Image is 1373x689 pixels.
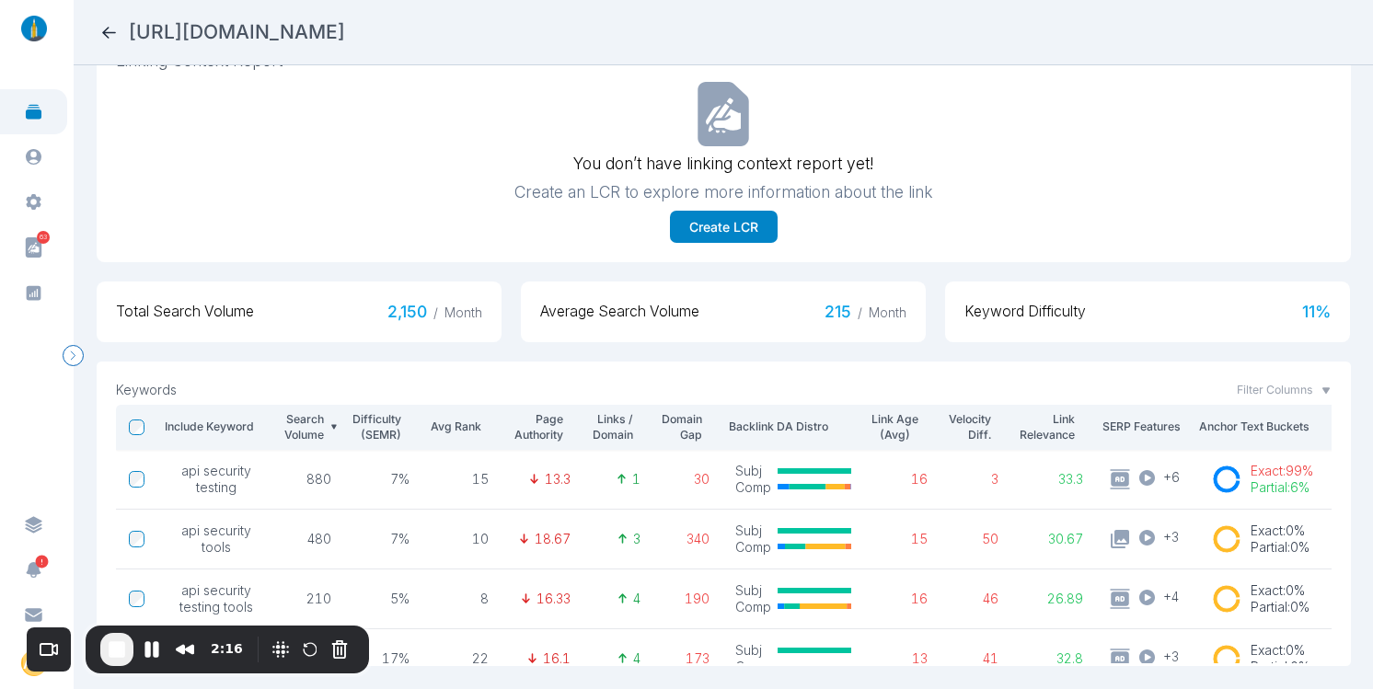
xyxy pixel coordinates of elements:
[283,411,325,443] p: Search Volume
[1237,382,1332,398] button: Filter Columns
[858,304,862,320] span: /
[433,304,438,320] span: /
[1251,463,1313,479] p: Exact : 99%
[1251,522,1310,539] p: Exact : 0%
[1251,539,1310,556] p: Partial : 0%
[357,531,410,547] p: 7%
[289,591,332,607] p: 210
[953,471,999,488] p: 3
[1251,582,1310,599] p: Exact : 0%
[633,591,640,607] p: 4
[1251,599,1310,615] p: Partial : 0%
[590,411,633,443] p: Links / Domain
[633,531,640,547] p: 3
[357,650,410,667] p: 17%
[670,211,778,243] button: Create LCR
[1024,650,1083,667] p: 32.8
[129,19,345,45] h2: https://42crunch.com/api-security-testing/
[633,650,640,667] p: 4
[170,522,263,555] span: api security tools
[877,531,928,547] p: 15
[116,301,254,324] span: Total Search Volume
[660,411,703,443] p: Domain Gap
[735,599,771,615] p: Comp
[1237,382,1312,398] span: Filter Columns
[1102,419,1186,435] p: SERP Features
[540,301,699,324] span: Average Search Volume
[164,419,254,435] p: Include Keyword
[666,531,710,547] p: 340
[1302,301,1331,324] span: 11 %
[825,301,906,324] span: 215
[877,471,928,488] p: 16
[877,650,928,667] p: 13
[729,419,858,435] p: Backlink DA Distro
[435,591,490,607] p: 8
[387,301,482,324] span: 2,150
[357,591,410,607] p: 5%
[116,382,177,398] p: Keywords
[435,471,490,488] p: 15
[735,659,771,675] p: Comp
[632,471,640,488] p: 1
[666,471,710,488] p: 30
[289,531,332,547] p: 480
[947,411,991,443] p: Velocity Diff.
[735,642,771,659] p: Subj
[435,650,490,667] p: 22
[444,304,482,320] span: Month
[573,153,873,176] p: You don’t have linking context report yet!
[1163,528,1179,545] span: + 3
[953,591,999,607] p: 46
[15,16,53,41] img: linklaunch_small.2ae18699.png
[37,231,50,244] span: 63
[514,181,933,204] p: Create an LCR to explore more information about the link
[953,650,999,667] p: 41
[877,591,928,607] p: 16
[543,650,571,667] p: 16.1
[535,531,571,547] p: 18.67
[735,479,771,496] p: Comp
[1251,642,1310,659] p: Exact : 0%
[1163,648,1179,665] span: + 3
[435,531,490,547] p: 10
[1024,591,1083,607] p: 26.89
[429,419,481,435] p: Avg Rank
[1024,471,1083,488] p: 33.3
[1251,479,1313,496] p: Partial : 6%
[964,301,1086,324] span: Keyword Difficulty
[953,531,999,547] p: 50
[508,411,563,443] p: Page Authority
[1163,468,1180,486] span: + 6
[357,471,410,488] p: 7%
[735,463,771,479] p: Subj
[289,471,332,488] p: 880
[170,582,263,614] span: api security testing tools
[735,539,771,556] p: Comp
[1199,419,1341,435] p: Anchor Text Buckets
[735,522,771,539] p: Subj
[1024,531,1083,547] p: 30.67
[869,304,906,320] span: Month
[1251,659,1310,675] p: Partial : 0%
[351,411,401,443] p: Difficulty (SEMR)
[1163,588,1179,605] span: + 4
[537,591,571,607] p: 16.33
[666,591,710,607] p: 190
[666,650,710,667] p: 173
[1018,411,1075,443] p: Link Relevance
[735,582,771,599] p: Subj
[871,411,919,443] p: Link Age (Avg)
[545,471,571,488] p: 13.3
[170,463,263,495] span: api security testing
